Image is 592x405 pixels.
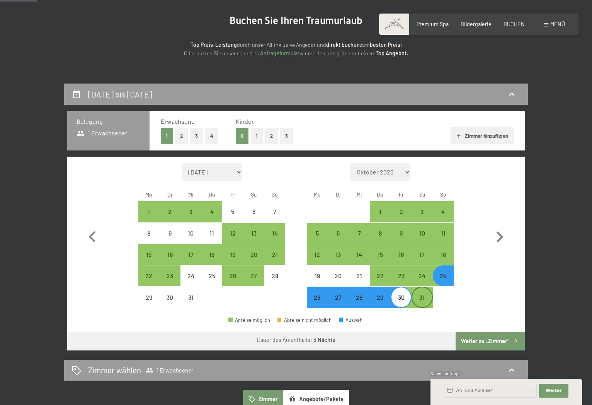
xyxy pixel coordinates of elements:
[223,273,242,292] div: 26
[243,244,264,265] div: Sat Dec 20 2025
[412,223,432,244] div: Anreise möglich
[391,251,411,271] div: 16
[180,201,201,222] div: Wed Dec 03 2025
[349,223,369,244] div: Wed Jan 07 2026
[201,244,222,265] div: Thu Dec 18 2025
[434,251,453,271] div: 18
[328,265,349,286] div: Tue Jan 20 2026
[272,191,278,198] abbr: Sonntag
[244,230,264,249] div: 13
[307,244,328,265] div: Mon Jan 12 2026
[391,287,412,308] div: Fri Jan 30 2026
[167,191,172,198] abbr: Dienstag
[180,265,201,286] div: Wed Dec 24 2025
[308,294,327,314] div: 26
[138,201,159,222] div: Anreise möglich
[243,244,264,265] div: Anreise möglich
[440,191,446,198] abbr: Sonntag
[251,128,263,144] button: 1
[504,21,525,27] a: BUCHEN
[391,287,412,308] div: Anreise möglich
[265,273,284,292] div: 28
[180,223,201,244] div: Wed Dec 10 2025
[433,201,454,222] div: Sun Jan 04 2026
[391,201,412,222] div: Fri Jan 02 2026
[370,244,391,265] div: Anreise möglich
[159,287,180,308] div: Anreise nicht möglich
[307,265,328,286] div: Anreise nicht möglich
[412,265,432,286] div: Anreise möglich
[349,244,369,265] div: Anreise möglich
[265,230,284,249] div: 14
[391,208,411,228] div: 2
[433,244,454,265] div: Anreise möglich
[201,265,222,286] div: Thu Dec 25 2025
[539,384,568,398] button: Weiter
[180,223,201,244] div: Anreise nicht möglich
[230,15,362,26] span: Buchen Sie Ihren Traumurlaub
[191,41,237,48] strong: Top Preis-Leistung
[202,230,221,249] div: 11
[264,244,285,265] div: Sun Dec 21 2025
[244,208,264,228] div: 6
[264,201,285,222] div: Anreise nicht möglich
[251,191,257,198] abbr: Samstag
[264,223,285,244] div: Sun Dec 14 2025
[307,287,328,308] div: Anreise möglich
[336,191,341,198] abbr: Dienstag
[223,230,242,249] div: 12
[328,244,349,265] div: Anreise möglich
[180,287,201,308] div: Wed Dec 31 2025
[308,230,327,249] div: 5
[243,265,264,286] div: Sat Dec 27 2025
[201,223,222,244] div: Anreise nicht möglich
[223,251,242,271] div: 19
[370,223,391,244] div: Anreise möglich
[328,273,348,292] div: 20
[349,287,369,308] div: Anreise möglich
[244,251,264,271] div: 20
[412,287,432,308] div: Sat Jan 31 2026
[328,223,349,244] div: Tue Jan 06 2026
[145,191,152,198] abbr: Montag
[370,201,391,222] div: Anreise möglich
[139,230,158,249] div: 8
[430,371,459,376] span: Schnellanfrage
[308,273,327,292] div: 19
[307,265,328,286] div: Mon Jan 19 2026
[181,273,201,292] div: 24
[88,89,152,99] h2: [DATE] bis [DATE]
[159,244,180,265] div: Anreise möglich
[160,294,179,314] div: 30
[88,364,141,376] h2: Zimmer wählen
[138,223,159,244] div: Anreise nicht möglich
[138,287,159,308] div: Mon Dec 29 2025
[243,265,264,286] div: Anreise möglich
[257,336,335,344] div: Dauer des Aufenthalts:
[433,223,454,244] div: Sun Jan 11 2026
[349,244,369,265] div: Wed Jan 14 2026
[307,287,328,308] div: Mon Jan 26 2026
[328,223,349,244] div: Anreise möglich
[180,244,201,265] div: Anreise möglich
[223,208,242,228] div: 5
[433,265,454,286] div: Anreise möglich
[328,244,349,265] div: Tue Jan 13 2026
[280,128,293,144] button: 3
[328,265,349,286] div: Anreise nicht möglich
[209,191,215,198] abbr: Donnerstag
[370,287,391,308] div: Thu Jan 29 2026
[222,265,243,286] div: Anreise möglich
[434,273,453,292] div: 25
[328,251,348,271] div: 13
[222,244,243,265] div: Fri Dec 19 2025
[412,294,432,314] div: 31
[488,163,511,308] button: Nächster Monat
[417,21,449,27] a: Premium Spa
[399,191,404,198] abbr: Freitag
[339,318,364,323] div: Auswahl
[201,223,222,244] div: Thu Dec 11 2025
[243,223,264,244] div: Anreise möglich
[126,41,466,58] p: durch unser All-inklusive Angebot und zum ! Oder nutzen Sie unser schnelles wir melden uns gleich...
